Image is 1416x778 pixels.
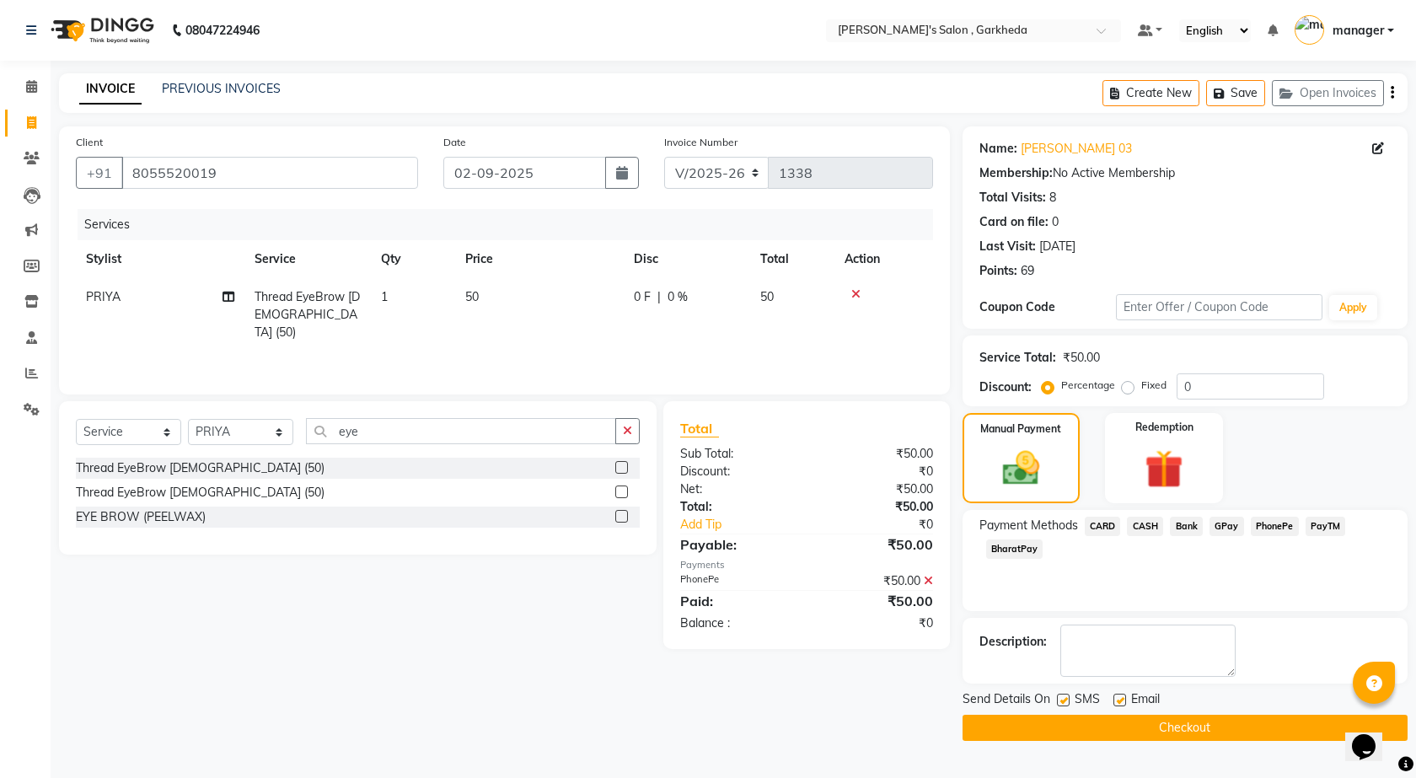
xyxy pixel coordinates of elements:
[381,289,388,304] span: 1
[1345,711,1399,761] iframe: chat widget
[668,516,829,534] a: Add Tip
[76,484,324,502] div: Thread EyeBrow [DEMOGRAPHIC_DATA] (50)
[979,633,1047,651] div: Description:
[1133,445,1196,493] img: _gift.svg
[979,164,1053,182] div: Membership:
[1295,15,1324,45] img: manager
[979,189,1046,207] div: Total Visits:
[979,298,1117,316] div: Coupon Code
[1329,295,1377,320] button: Apply
[1085,517,1121,536] span: CARD
[86,289,121,304] span: PRIYA
[979,349,1056,367] div: Service Total:
[78,209,946,240] div: Services
[979,140,1017,158] div: Name:
[807,498,946,516] div: ₹50.00
[760,289,774,304] span: 50
[668,498,807,516] div: Total:
[807,591,946,611] div: ₹50.00
[76,508,206,526] div: EYE BROW (PEELWAX)
[1141,378,1167,393] label: Fixed
[76,459,324,477] div: Thread EyeBrow [DEMOGRAPHIC_DATA] (50)
[668,480,807,498] div: Net:
[1102,80,1199,106] button: Create New
[979,378,1032,396] div: Discount:
[624,240,750,278] th: Disc
[1333,22,1384,40] span: manager
[664,135,737,150] label: Invoice Number
[963,690,1050,711] span: Send Details On
[79,74,142,105] a: INVOICE
[668,445,807,463] div: Sub Total:
[750,240,834,278] th: Total
[1061,378,1115,393] label: Percentage
[1306,517,1346,536] span: PayTM
[1127,517,1163,536] span: CASH
[807,480,946,498] div: ₹50.00
[1039,238,1075,255] div: [DATE]
[979,238,1036,255] div: Last Visit:
[979,517,1078,534] span: Payment Methods
[1131,690,1160,711] span: Email
[443,135,466,150] label: Date
[76,157,123,189] button: +91
[979,262,1017,280] div: Points:
[991,447,1052,490] img: _cash.svg
[1049,189,1056,207] div: 8
[1075,690,1100,711] span: SMS
[668,572,807,590] div: PhonePe
[1206,80,1265,106] button: Save
[979,164,1391,182] div: No Active Membership
[680,420,719,437] span: Total
[657,288,661,306] span: |
[807,614,946,632] div: ₹0
[76,135,103,150] label: Client
[1251,517,1299,536] span: PhonePe
[807,572,946,590] div: ₹50.00
[244,240,371,278] th: Service
[668,614,807,632] div: Balance :
[668,591,807,611] div: Paid:
[306,418,616,444] input: Search or Scan
[1021,140,1132,158] a: [PERSON_NAME] 03
[1021,262,1034,280] div: 69
[668,534,807,555] div: Payable:
[979,213,1049,231] div: Card on file:
[43,7,158,54] img: logo
[829,516,945,534] div: ₹0
[986,539,1043,559] span: BharatPay
[76,240,244,278] th: Stylist
[465,289,479,304] span: 50
[255,289,360,340] span: Thread EyeBrow [DEMOGRAPHIC_DATA] (50)
[668,463,807,480] div: Discount:
[121,157,418,189] input: Search by Name/Mobile/Email/Code
[634,288,651,306] span: 0 F
[1052,213,1059,231] div: 0
[807,445,946,463] div: ₹50.00
[1063,349,1100,367] div: ₹50.00
[1135,420,1193,435] label: Redemption
[668,288,688,306] span: 0 %
[185,7,260,54] b: 08047224946
[963,715,1408,741] button: Checkout
[1170,517,1203,536] span: Bank
[807,534,946,555] div: ₹50.00
[455,240,624,278] th: Price
[1116,294,1322,320] input: Enter Offer / Coupon Code
[162,81,281,96] a: PREVIOUS INVOICES
[834,240,933,278] th: Action
[1272,80,1384,106] button: Open Invoices
[371,240,455,278] th: Qty
[807,463,946,480] div: ₹0
[680,558,932,572] div: Payments
[980,421,1061,437] label: Manual Payment
[1209,517,1244,536] span: GPay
